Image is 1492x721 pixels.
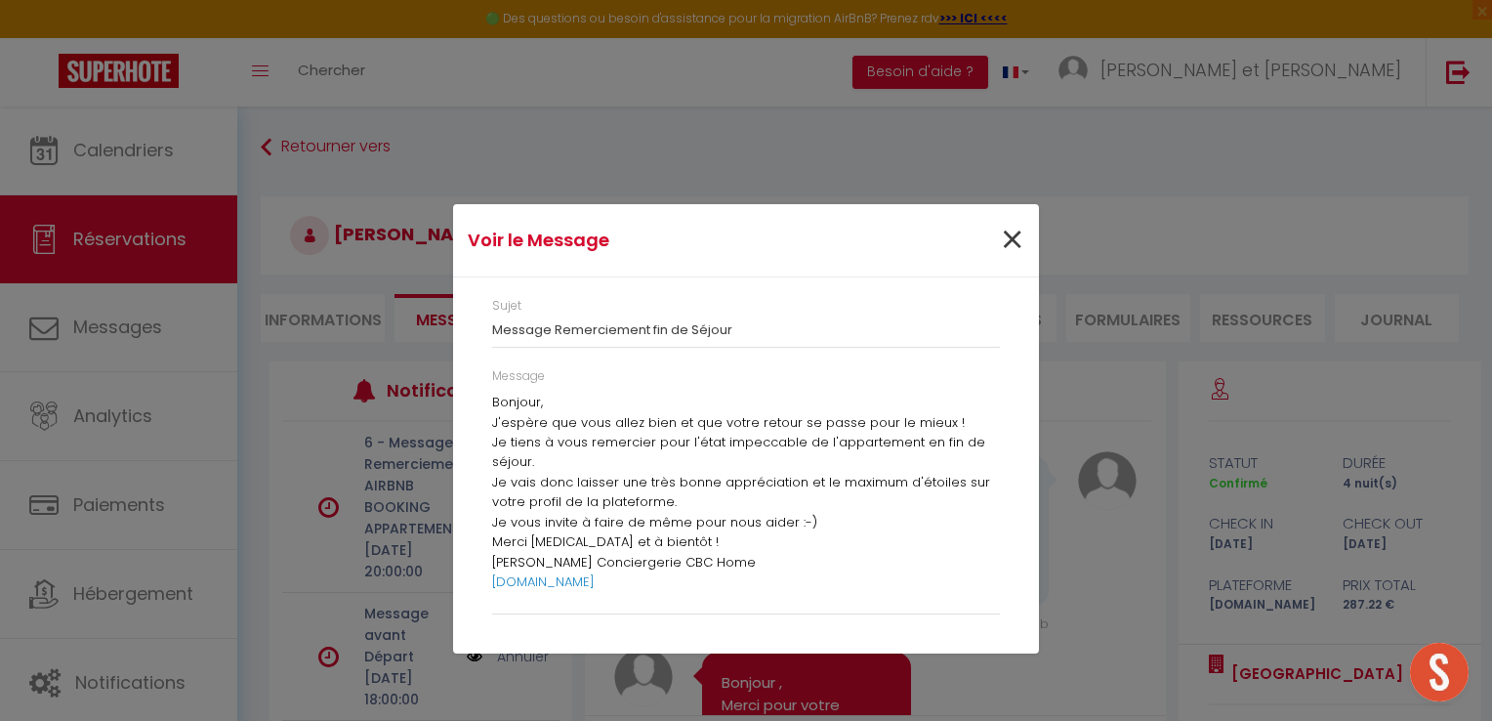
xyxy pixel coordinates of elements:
[1000,220,1024,262] button: Close
[492,393,1000,412] p: Bonjour,
[492,532,1000,552] p: Merci [MEDICAL_DATA] et à bientôt !
[492,297,521,316] label: Sujet
[492,513,1000,532] p: Je vous invite à faire de même pour nous aider :-)
[492,413,1000,433] p: J'espère que vous allez bien et que votre retour se passe pour le mieux !
[1410,643,1469,701] div: Ouvrir le chat
[492,573,595,591] a: [DOMAIN_NAME]
[492,367,545,386] label: Message
[492,473,1000,513] p: Je vais donc laisser une très bonne appréciation et le maximum d'étoiles sur votre profil de la p...
[492,553,1000,573] p: [PERSON_NAME] Conciergerie CBC Home
[1000,211,1024,270] span: ×
[468,227,830,254] h4: Voir le Message
[492,433,1000,473] p: Je tiens à vous remercier pour l'état impeccable de l'appartement en fin de séjour.
[492,322,1000,338] h3: Message Remerciement fin de Séjour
